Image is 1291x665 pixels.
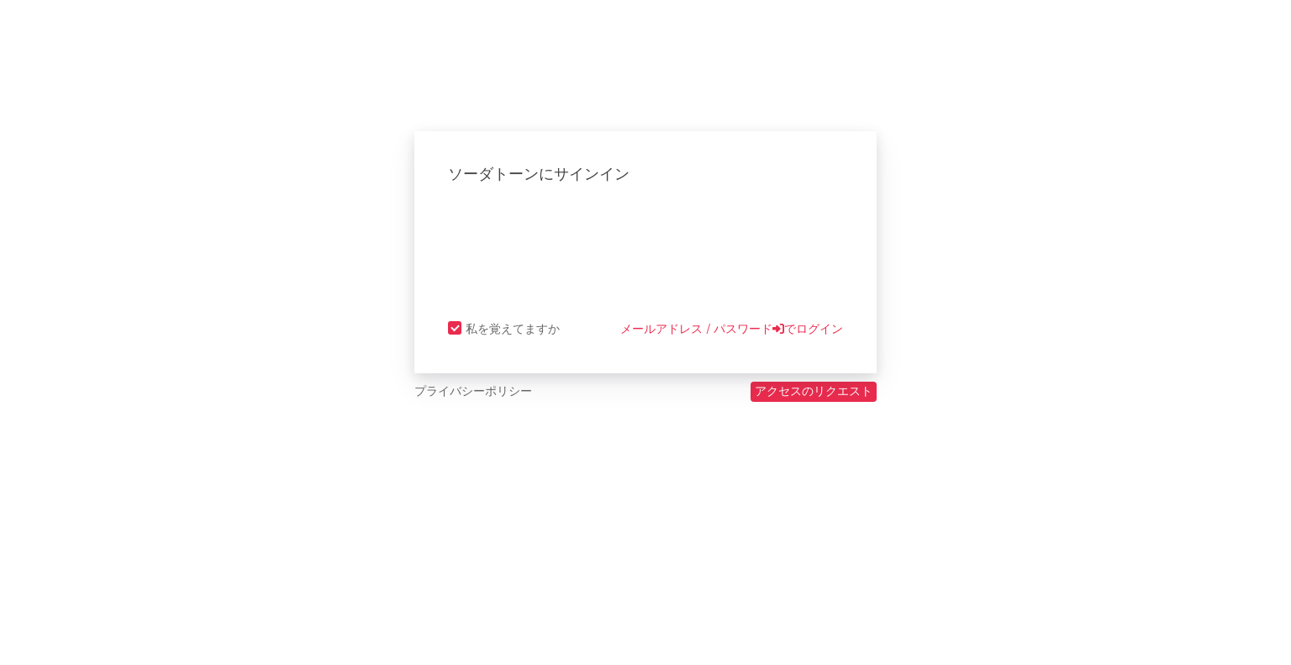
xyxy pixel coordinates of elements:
[448,165,843,185] div: ソーダトーンにサインイン
[751,382,877,403] a: アクセスのリクエスト
[620,319,843,340] a: メールアドレス / パスワードでログイン
[414,382,532,403] a: プライバシーポリシー
[751,382,877,402] button: アクセスのリクエスト
[466,319,560,340] div: 私を覚えてますか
